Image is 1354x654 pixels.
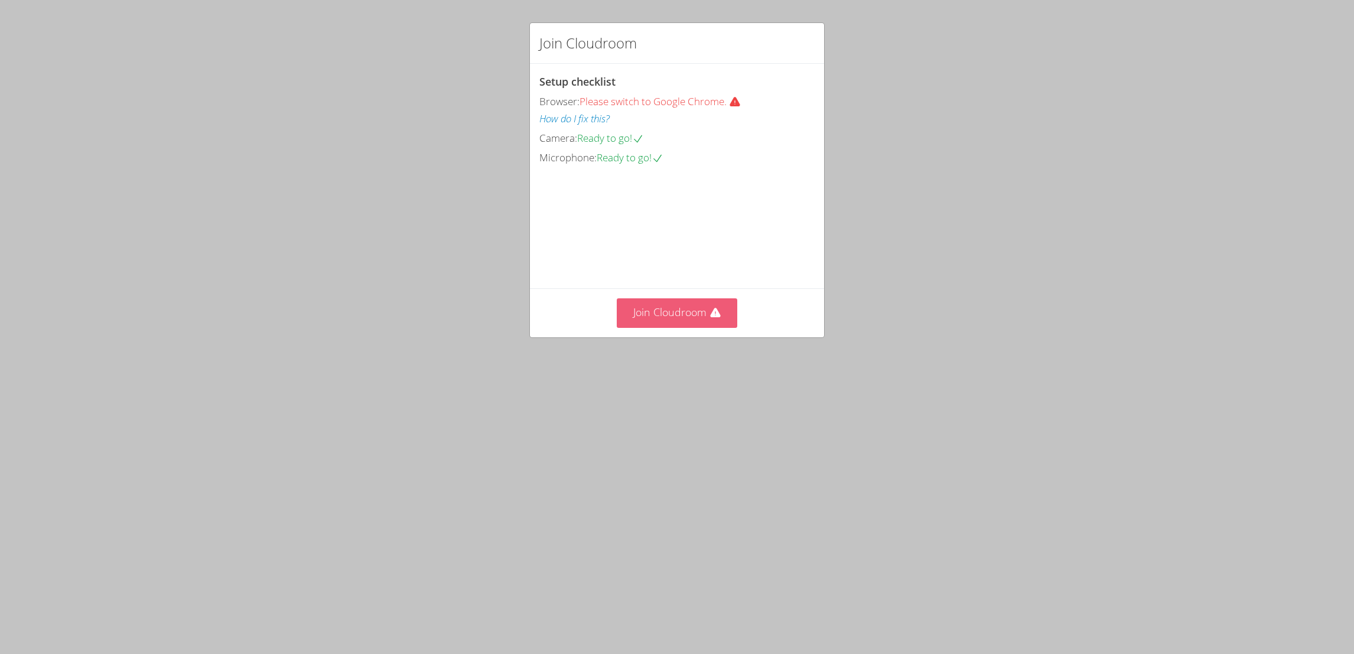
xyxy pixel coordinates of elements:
[539,110,610,128] button: How do I fix this?
[539,32,637,54] h2: Join Cloudroom
[580,95,750,108] span: Please switch to Google Chrome.
[539,95,580,108] span: Browser:
[539,74,616,89] span: Setup checklist
[577,131,644,145] span: Ready to go!
[539,151,597,164] span: Microphone:
[539,131,577,145] span: Camera:
[617,298,738,327] button: Join Cloudroom
[597,151,663,164] span: Ready to go!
